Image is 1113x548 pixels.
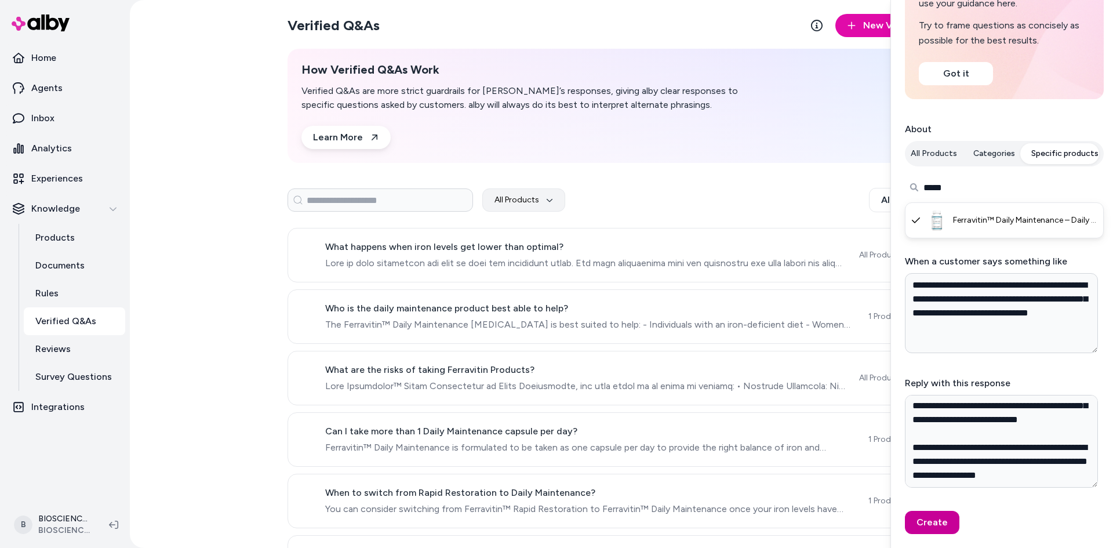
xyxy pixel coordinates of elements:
span: What happens when iron levels get lower than optimal? [325,240,845,254]
a: Survey Questions [24,363,125,391]
p: Agents [31,81,63,95]
span: Ferravitin™ Daily Maintenance – Daily [MEDICAL_DATA] for Women’s Energy and Ferritin Support [953,215,1097,226]
span: You can consider switching from Ferravitin™ Rapid Restoration to Ferravitin™ Daily Maintenance on... [325,502,854,516]
button: Create [905,511,959,534]
a: Experiences [5,165,125,193]
span: What are the risks of taking Ferravitin Products? [325,363,845,377]
label: Reply with this response [905,378,1010,389]
p: Try to frame questions as concisely as possible for the best results. [919,18,1090,48]
p: Documents [35,259,85,273]
span: B [14,516,32,534]
img: Ferravitin™ Daily Maintenance – Daily Iron Supplement for Women’s Energy and Ferritin Support [925,209,948,232]
span: 1 Product [868,311,904,322]
p: Home [31,51,56,65]
img: alby Logo [12,14,70,31]
p: Experiences [31,172,83,186]
a: Reviews [24,335,125,363]
a: Rules [24,280,125,307]
button: All Products [904,143,964,164]
p: Integrations [31,400,85,414]
label: About [905,122,1104,136]
p: Verified Q&As are more strict guardrails for [PERSON_NAME]’s responses, giving alby clear respons... [301,84,747,112]
label: When a customer says something like [905,256,1067,267]
p: Rules [35,286,59,300]
p: Survey Questions [35,370,112,384]
span: The Ferravitin™ Daily Maintenance [MEDICAL_DATA] is best suited to help: - Individuals with an ir... [325,318,854,332]
span: Who is the daily maintenance product best able to help? [325,302,854,315]
span: BIOSCIENCE USA INC [38,525,90,536]
p: Inbox [31,111,54,125]
button: Specific products [1024,143,1105,164]
h2: How Verified Q&As Work [301,63,747,77]
span: All Products [859,372,904,384]
a: Learn More [301,126,391,149]
p: BIOSCIENCE USA INC Shopify [38,513,90,525]
button: BBIOSCIENCE USA INC ShopifyBIOSCIENCE USA INC [7,506,100,543]
button: All sources [869,188,955,212]
span: Can I take more than 1 Daily Maintenance capsule per day? [325,424,854,438]
p: Products [35,231,75,245]
a: Integrations [5,393,125,421]
span: Lore ip dolo sitametcon adi elit se doei tem incididunt utlab. Etd magn aliquaenima mini ven quis... [325,256,845,270]
a: Analytics [5,135,125,162]
a: Inbox [5,104,125,132]
button: Got it [919,62,993,85]
span: All Products [859,249,904,261]
a: Home [5,44,125,72]
a: Documents [24,252,125,280]
p: Analytics [31,141,72,155]
a: Agents [5,74,125,102]
p: Reviews [35,342,71,356]
span: Ferravitin™ Daily Maintenance is formulated to be taken as one capsule per day to provide the rig... [325,441,854,455]
button: Categories [966,143,1022,164]
span: Lore Ipsumdolor™ Sitam Consectetur ad Elits Doeiusmodte, inc utla etdol ma al enima mi veniamq: •... [325,379,845,393]
p: Verified Q&As [35,314,96,328]
span: 1 Product [868,495,904,507]
button: Knowledge [5,195,125,223]
span: When to switch from Rapid Restoration to Daily Maintenance? [325,486,854,500]
button: New Verified Q&A [835,14,955,37]
p: Knowledge [31,202,80,216]
a: Products [24,224,125,252]
span: 1 Product [868,434,904,445]
button: All Products [482,188,565,212]
a: Verified Q&As [24,307,125,335]
h2: Verified Q&As [288,16,380,35]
